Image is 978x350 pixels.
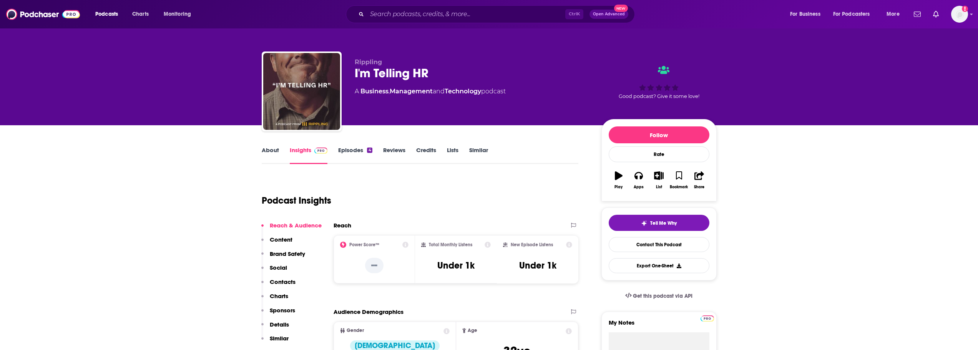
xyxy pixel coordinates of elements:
h1: Podcast Insights [262,195,331,206]
span: Get this podcast via API [633,293,692,299]
div: Rate [609,146,709,162]
button: open menu [90,8,128,20]
h2: Audience Demographics [334,308,403,315]
img: tell me why sparkle [641,220,647,226]
button: open menu [828,8,881,20]
a: Episodes4 [338,146,372,164]
span: , [389,88,390,95]
span: Rippling [355,58,382,66]
p: Contacts [270,278,296,285]
span: Charts [132,9,149,20]
a: Management [390,88,433,95]
h3: Under 1k [519,260,556,271]
h2: Reach [334,222,351,229]
button: open menu [158,8,201,20]
span: More [887,9,900,20]
span: New [614,5,628,12]
button: Details [261,321,289,335]
button: Sponsors [261,307,295,321]
p: Charts [270,292,288,300]
img: User Profile [951,6,968,23]
label: My Notes [609,319,709,332]
button: open menu [881,8,909,20]
h3: Under 1k [437,260,475,271]
button: Social [261,264,287,278]
svg: Add a profile image [962,6,968,12]
a: Lists [447,146,458,164]
h2: Total Monthly Listens [429,242,472,247]
p: Social [270,264,287,271]
h2: New Episode Listens [511,242,553,247]
span: Ctrl K [565,9,583,19]
span: For Podcasters [833,9,870,20]
span: Open Advanced [593,12,625,16]
a: Charts [127,8,153,20]
a: Technology [445,88,481,95]
a: Reviews [383,146,405,164]
div: A podcast [355,87,506,96]
button: open menu [785,8,830,20]
img: I'm Telling HR [263,53,340,130]
span: Tell Me Why [650,220,677,226]
button: Charts [261,292,288,307]
div: List [656,185,662,189]
span: Age [468,328,477,333]
button: Export One-Sheet [609,258,709,273]
p: Content [270,236,292,243]
span: Monitoring [164,9,191,20]
img: Podchaser Pro [314,148,328,154]
div: Search podcasts, credits, & more... [353,5,642,23]
a: About [262,146,279,164]
button: Bookmark [669,166,689,194]
button: Apps [629,166,649,194]
img: Podchaser - Follow, Share and Rate Podcasts [6,7,80,22]
span: Logged in as DrRosina [951,6,968,23]
a: Pro website [701,314,714,322]
a: InsightsPodchaser Pro [290,146,328,164]
a: Show notifications dropdown [930,8,942,21]
span: For Business [790,9,820,20]
p: Similar [270,335,289,342]
p: Reach & Audience [270,222,322,229]
div: Bookmark [670,185,688,189]
button: Similar [261,335,289,349]
span: and [433,88,445,95]
a: Similar [469,146,488,164]
span: Gender [347,328,364,333]
div: Apps [634,185,644,189]
button: Share [689,166,709,194]
button: Follow [609,126,709,143]
span: Podcasts [95,9,118,20]
a: Credits [416,146,436,164]
button: Brand Safety [261,250,305,264]
p: Sponsors [270,307,295,314]
input: Search podcasts, credits, & more... [367,8,565,20]
button: Contacts [261,278,296,292]
button: Show profile menu [951,6,968,23]
button: Open AdvancedNew [589,10,628,19]
button: tell me why sparkleTell Me Why [609,215,709,231]
button: Play [609,166,629,194]
div: Good podcast? Give it some love! [601,58,717,106]
button: Content [261,236,292,250]
p: Brand Safety [270,250,305,257]
img: Podchaser Pro [701,315,714,322]
a: Contact This Podcast [609,237,709,252]
h2: Power Score™ [349,242,379,247]
a: Get this podcast via API [619,287,699,305]
div: Play [614,185,623,189]
p: -- [365,258,384,273]
div: 4 [367,148,372,153]
span: Good podcast? Give it some love! [619,93,699,99]
p: Details [270,321,289,328]
a: Business [360,88,389,95]
div: Share [694,185,704,189]
button: Reach & Audience [261,222,322,236]
a: Show notifications dropdown [911,8,924,21]
button: List [649,166,669,194]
